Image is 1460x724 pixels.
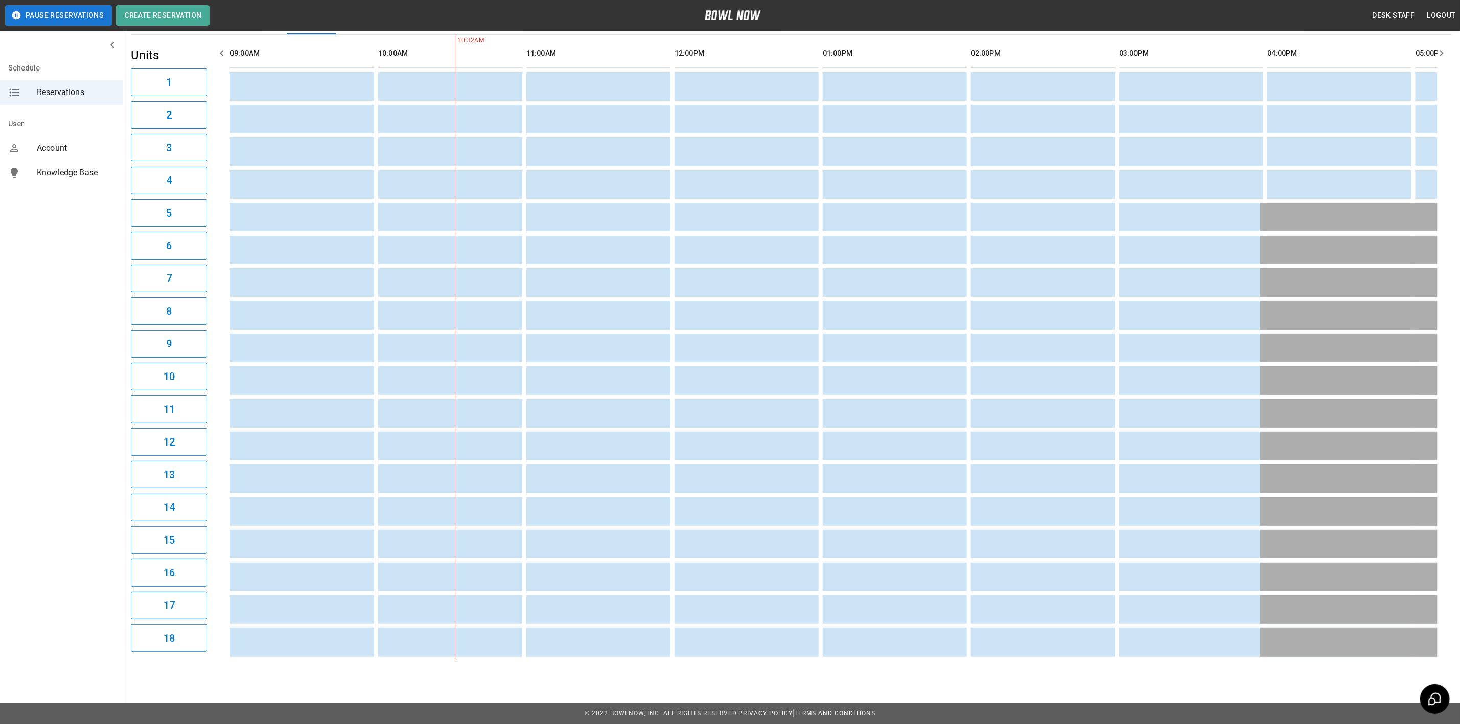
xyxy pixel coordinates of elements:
[37,167,114,179] span: Knowledge Base
[131,395,207,423] button: 11
[526,39,670,68] th: 11:00AM
[164,466,175,483] h6: 13
[131,232,207,260] button: 6
[675,39,819,68] th: 12:00PM
[166,139,172,156] h6: 3
[1369,6,1419,25] button: Desk Staff
[166,107,172,123] h6: 2
[131,265,207,292] button: 7
[164,630,175,646] h6: 18
[116,5,210,26] button: Create Reservation
[166,270,172,287] h6: 7
[738,710,793,717] a: Privacy Policy
[131,199,207,227] button: 5
[37,86,114,99] span: Reservations
[37,142,114,154] span: Account
[131,330,207,358] button: 9
[131,526,207,554] button: 15
[131,47,207,63] h5: Units
[131,559,207,587] button: 16
[131,494,207,521] button: 14
[455,36,457,46] span: 10:32AM
[131,297,207,325] button: 8
[131,428,207,456] button: 12
[131,134,207,161] button: 3
[378,39,522,68] th: 10:00AM
[164,597,175,614] h6: 17
[164,532,175,548] h6: 15
[166,336,172,352] h6: 9
[131,461,207,488] button: 13
[5,5,112,26] button: Pause Reservations
[131,363,207,390] button: 10
[230,39,374,68] th: 09:00AM
[131,592,207,619] button: 17
[164,499,175,516] h6: 14
[166,303,172,319] h6: 8
[794,710,875,717] a: Terms and Conditions
[705,10,761,20] img: logo
[131,101,207,129] button: 2
[164,368,175,385] h6: 10
[131,624,207,652] button: 18
[166,205,172,221] h6: 5
[131,68,207,96] button: 1
[164,565,175,581] h6: 16
[164,434,175,450] h6: 12
[131,167,207,194] button: 4
[164,401,175,417] h6: 11
[1423,6,1460,25] button: Logout
[166,238,172,254] h6: 6
[166,172,172,189] h6: 4
[585,710,738,717] span: © 2022 BowlNow, Inc. All Rights Reserved.
[166,74,172,90] h6: 1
